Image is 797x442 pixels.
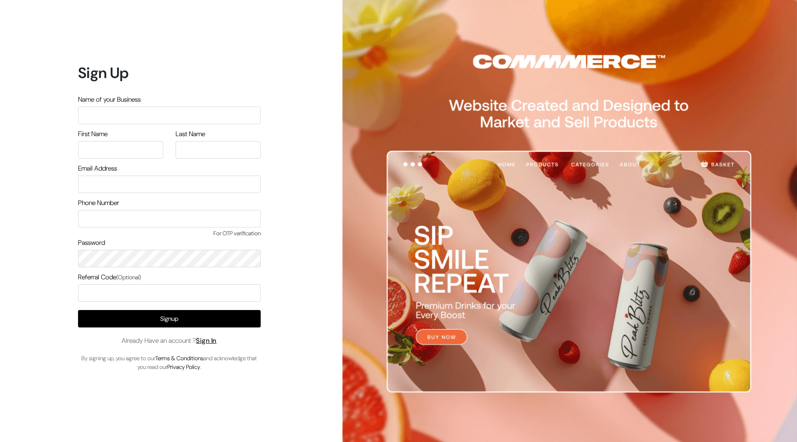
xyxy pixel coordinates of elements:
label: Password [78,238,105,248]
label: Referral Code [78,272,141,282]
h1: Sign Up [78,64,261,82]
a: Sign In [196,336,217,345]
label: Phone Number [78,198,119,208]
label: Name of your Business [78,95,141,105]
a: Privacy Policy [167,363,200,371]
p: By signing up, you agree to our and acknowledge that you read our . [78,354,261,371]
button: Signup [78,310,261,327]
label: Email Address [78,164,117,173]
label: Last Name [176,129,205,139]
label: First Name [78,129,108,139]
a: Terms & Conditions [155,354,203,362]
span: (Optional) [116,274,141,281]
span: For OTP verification [78,229,261,238]
span: Already Have an account ? [122,336,217,346]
